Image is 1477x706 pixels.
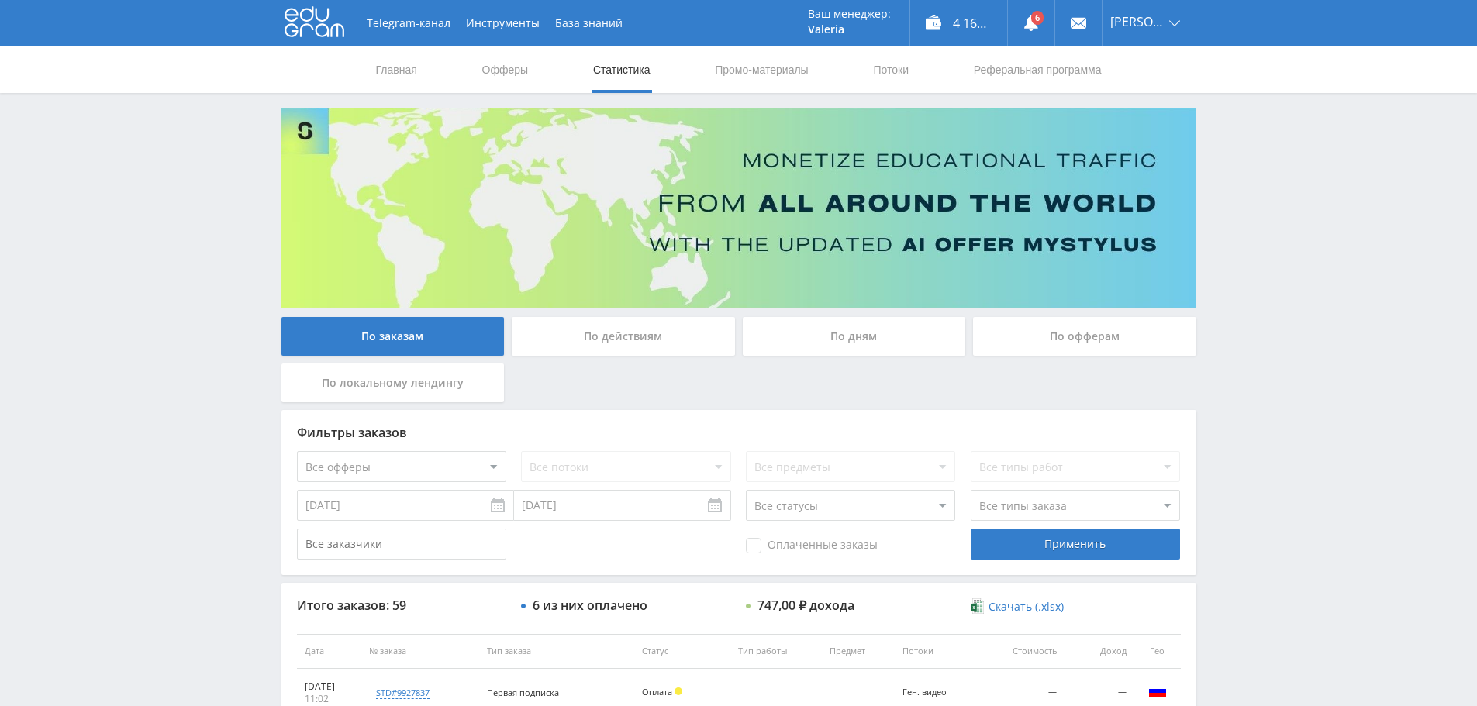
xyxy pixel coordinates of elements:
div: Итого заказов: 59 [297,598,506,612]
th: Гео [1134,634,1181,669]
th: Статус [634,634,730,669]
p: Valeria [808,23,891,36]
div: 11:02 [305,693,354,705]
th: Предмет [822,634,895,669]
th: Дата [297,634,362,669]
th: Тип работы [730,634,822,669]
th: Потоки [895,634,979,669]
div: По дням [743,317,966,356]
a: Потоки [871,46,910,93]
th: Тип заказа [479,634,634,669]
th: Стоимость [979,634,1064,669]
span: Оплаченные заказы [746,538,878,553]
div: По локальному лендингу [281,363,505,402]
div: [DATE] [305,680,354,693]
span: Скачать (.xlsx) [989,601,1064,613]
span: Холд [675,687,682,695]
div: По офферам [973,317,1196,356]
div: 6 из них оплачено [533,598,647,612]
input: Все заказчики [297,529,506,560]
div: Фильтры заказов [297,425,1181,439]
div: По действиям [512,317,735,356]
span: [PERSON_NAME] [1110,15,1165,28]
p: Ваш менеджер: [808,8,891,20]
a: Промо-материалы [713,46,809,93]
th: Доход [1065,634,1134,669]
a: Главная [374,46,419,93]
img: xlsx [971,598,984,614]
img: Banner [281,108,1196,308]
a: Офферы [481,46,530,93]
div: 747,00 ₽ дохода [757,598,854,612]
div: std#9927837 [376,687,430,699]
a: Скачать (.xlsx) [971,599,1064,615]
th: № заказа [361,634,479,669]
a: Статистика [592,46,652,93]
span: Оплата [642,686,672,697]
span: Первая подписка [487,687,559,698]
div: Применить [971,529,1180,560]
div: Ген. видео [902,687,971,697]
div: По заказам [281,317,505,356]
a: Реферальная программа [972,46,1103,93]
img: rus.png [1148,682,1167,701]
